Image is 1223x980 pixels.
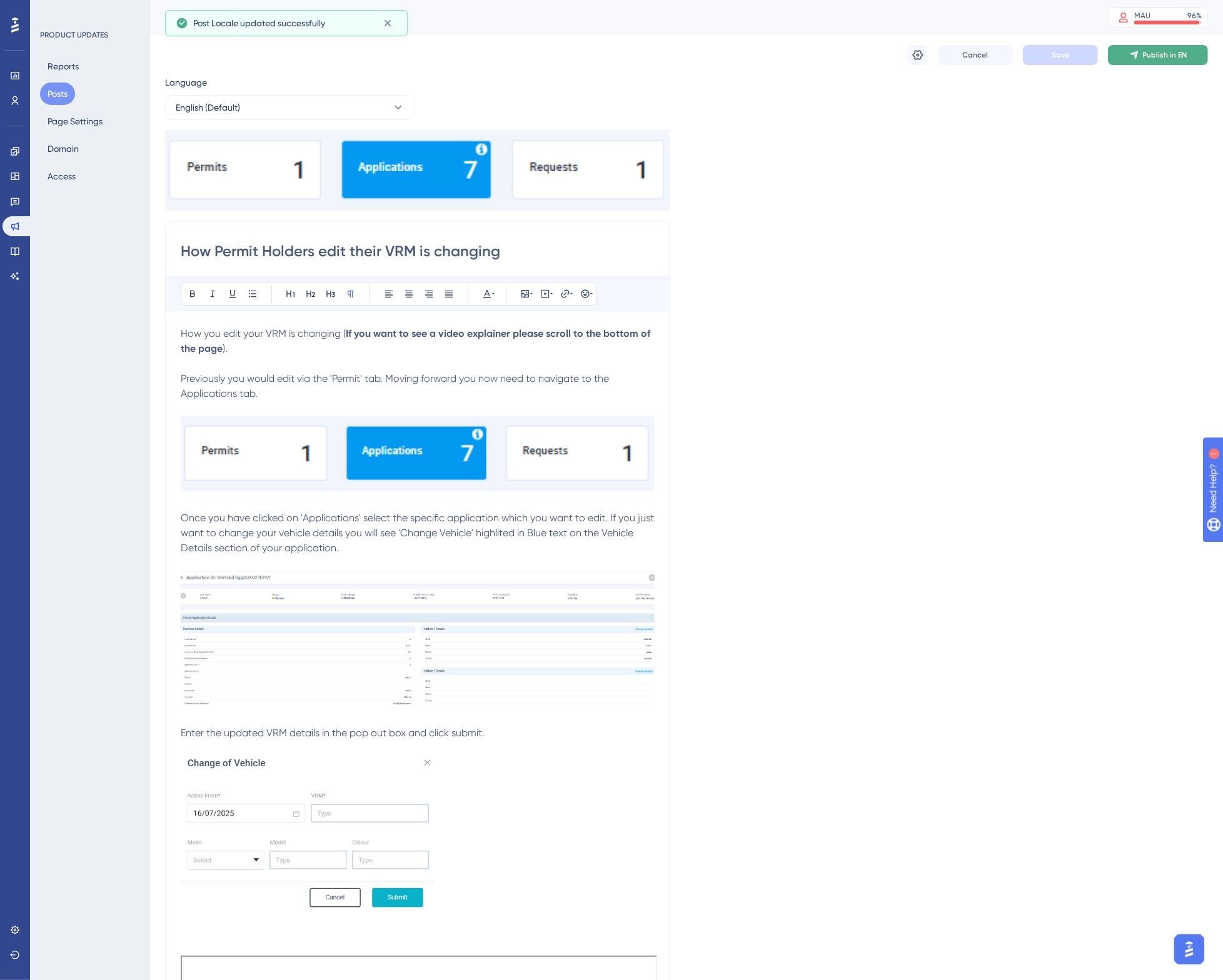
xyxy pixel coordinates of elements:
div: How you update your VRM is changing [165,9,1077,26]
iframe: UserGuiding AI Assistant Launcher [1170,931,1208,968]
span: Publish in EN [1143,50,1187,60]
button: Cancel [938,45,1013,65]
input: Post Title [181,241,655,261]
div: PRODUCT UPDATES [40,30,108,40]
button: English (Default) [165,95,415,120]
div: 96 % [1187,11,1202,21]
img: file-1754043957056.png [165,130,670,211]
span: Language [165,75,207,90]
button: Access [40,165,83,187]
button: Reports [40,55,86,77]
span: Save [1052,50,1069,60]
span: ). [223,342,228,354]
span: Once you have clicked on 'Applications' select the specific application which you want to edit. I... [181,512,657,554]
div: 1 [87,6,91,16]
span: Need Help? [29,3,78,18]
button: Publish in EN [1108,45,1208,65]
span: English (Default) [176,100,240,115]
span: Previously you would edit via the 'Permit' tab. Moving forward you now need to navigate to the Ap... [181,372,611,399]
span: Enter the updated VRM details in the pop out box and click submit. [181,727,485,739]
div: MAU [1134,11,1150,21]
span: How you edit your VRM is changing ( [181,327,346,339]
span: Post Locale updated successfully [193,16,325,31]
button: Posts [40,82,75,105]
button: Save [1023,45,1098,65]
button: Domain [40,137,86,160]
strong: If you want to see a video explainer please scroll to the bottom of the page [181,327,653,354]
span: Cancel [963,50,989,60]
button: Page Settings [40,110,110,132]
